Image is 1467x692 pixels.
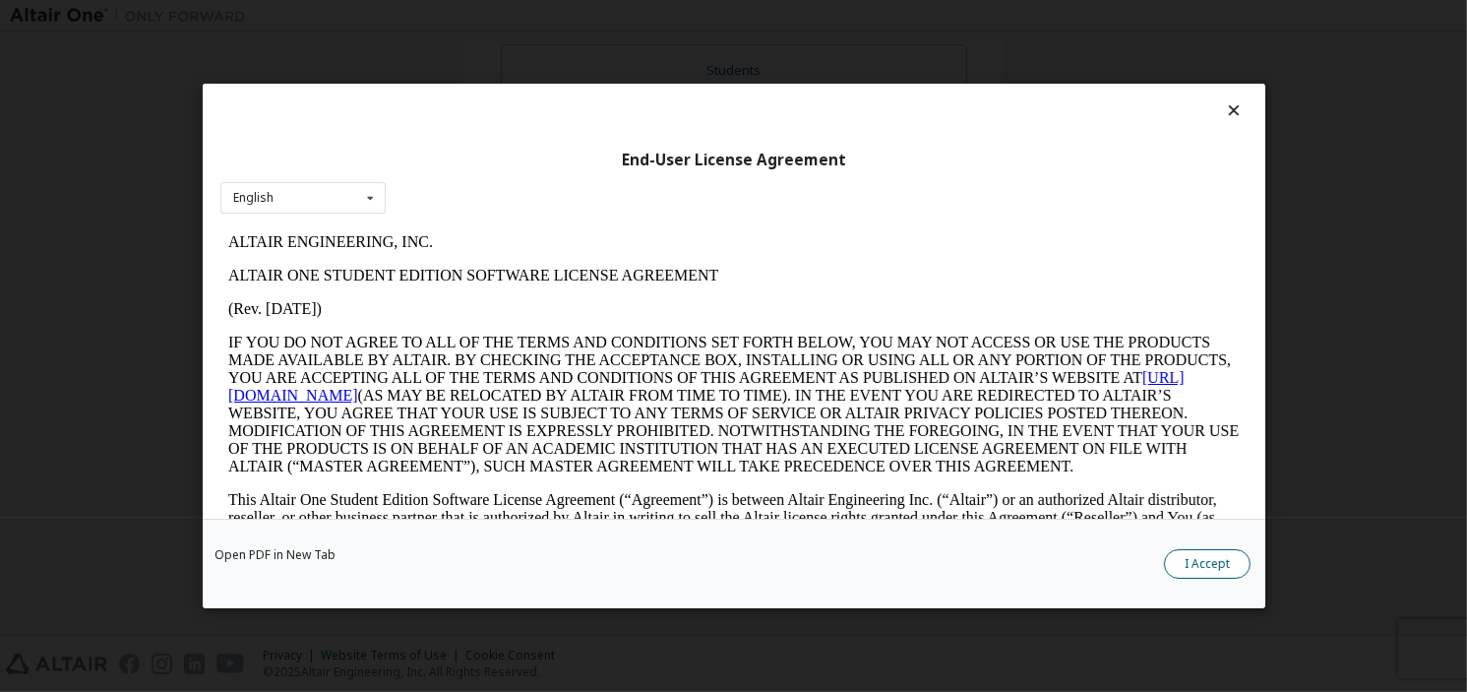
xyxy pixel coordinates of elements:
[220,151,1248,170] div: End-User License Agreement
[8,266,1019,337] p: This Altair One Student Edition Software License Agreement (“Agreement”) is between Altair Engine...
[1164,549,1251,579] button: I Accept
[8,41,1019,59] p: ALTAIR ONE STUDENT EDITION SOFTWARE LICENSE AGREEMENT
[233,192,274,204] div: English
[8,144,964,178] a: [URL][DOMAIN_NAME]
[8,75,1019,93] p: (Rev. [DATE])
[8,108,1019,250] p: IF YOU DO NOT AGREE TO ALL OF THE TERMS AND CONDITIONS SET FORTH BELOW, YOU MAY NOT ACCESS OR USE...
[214,549,336,561] a: Open PDF in New Tab
[8,8,1019,26] p: ALTAIR ENGINEERING, INC.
